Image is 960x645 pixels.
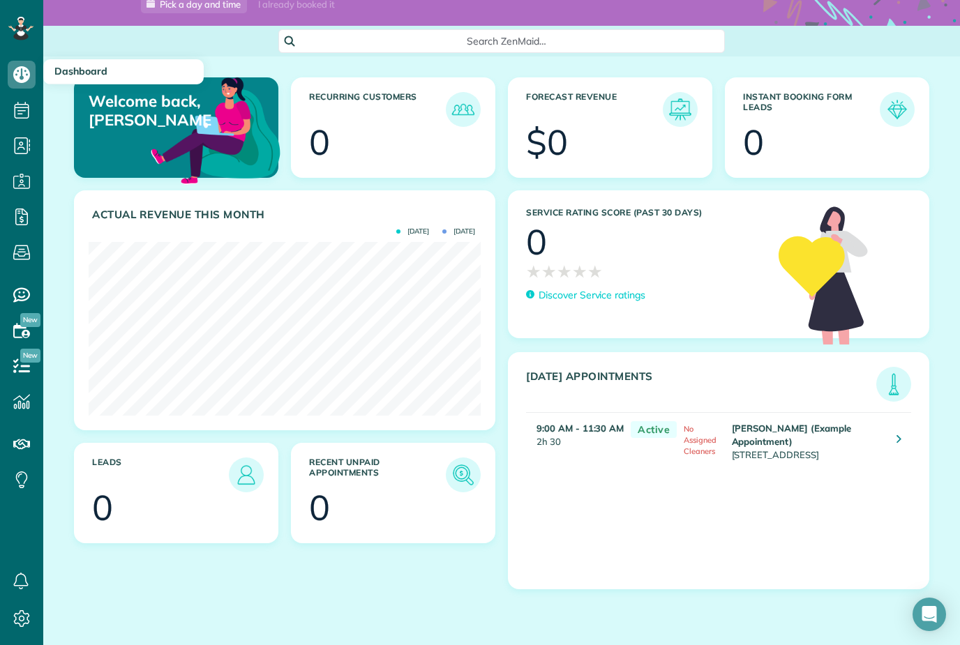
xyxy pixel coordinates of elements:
img: icon_form_leads-04211a6a04a5b2264e4ee56bc0799ec3eb69b7e499cbb523a139df1d13a81ae0.png [883,96,911,123]
h3: Forecast Revenue [526,92,663,127]
div: Open Intercom Messenger [913,598,946,631]
img: dashboard_welcome-42a62b7d889689a78055ac9021e634bf52bae3f8056760290aed330b23ab8690.png [148,61,283,197]
div: 0 [309,125,330,160]
div: $0 [526,125,568,160]
p: Welcome back, [PERSON_NAME]! [89,92,211,129]
span: New [20,349,40,363]
span: ★ [557,259,572,284]
div: 0 [92,490,113,525]
span: ★ [526,259,541,284]
img: icon_leads-1bed01f49abd5b7fead27621c3d59655bb73ed531f8eeb49469d10e621d6b896.png [232,461,260,489]
span: New [20,313,40,327]
h3: Service Rating score (past 30 days) [526,208,765,218]
span: ★ [541,259,557,284]
p: Discover Service ratings [539,288,645,303]
strong: [PERSON_NAME] (Example Appointment) [732,423,851,447]
strong: 9:00 AM - 11:30 AM [537,423,624,434]
img: icon_recurring_customers-cf858462ba22bcd05b5a5880d41d6543d210077de5bb9ebc9590e49fd87d84ed.png [449,96,477,123]
h3: Recurring Customers [309,92,446,127]
img: icon_todays_appointments-901f7ab196bb0bea1936b74009e4eb5ffbc2d2711fa7634e0d609ed5ef32b18b.png [880,370,908,398]
div: 0 [743,125,764,160]
span: [DATE] [442,228,475,235]
h3: Actual Revenue this month [92,208,481,221]
span: No Assigned Cleaners [684,424,717,456]
h3: Leads [92,457,229,492]
img: icon_unpaid_appointments-47b8ce3997adf2238b356f14209ab4cced10bd1f174958f3ca8f1d0dd7fffeee.png [449,461,477,489]
span: Dashboard [54,65,107,77]
a: Discover Service ratings [526,288,645,303]
td: [STREET_ADDRESS] [728,412,886,469]
h3: [DATE] Appointments [526,370,876,402]
h3: Instant Booking Form Leads [743,92,880,127]
h3: Recent unpaid appointments [309,457,446,492]
span: [DATE] [396,228,429,235]
span: Active [631,421,677,439]
span: ★ [572,259,587,284]
div: 0 [309,490,330,525]
img: icon_forecast_revenue-8c13a41c7ed35a8dcfafea3cbb826a0462acb37728057bba2d056411b612bbbe.png [666,96,694,123]
span: ★ [587,259,603,284]
div: 0 [526,225,547,259]
td: 2h 30 [526,412,624,469]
